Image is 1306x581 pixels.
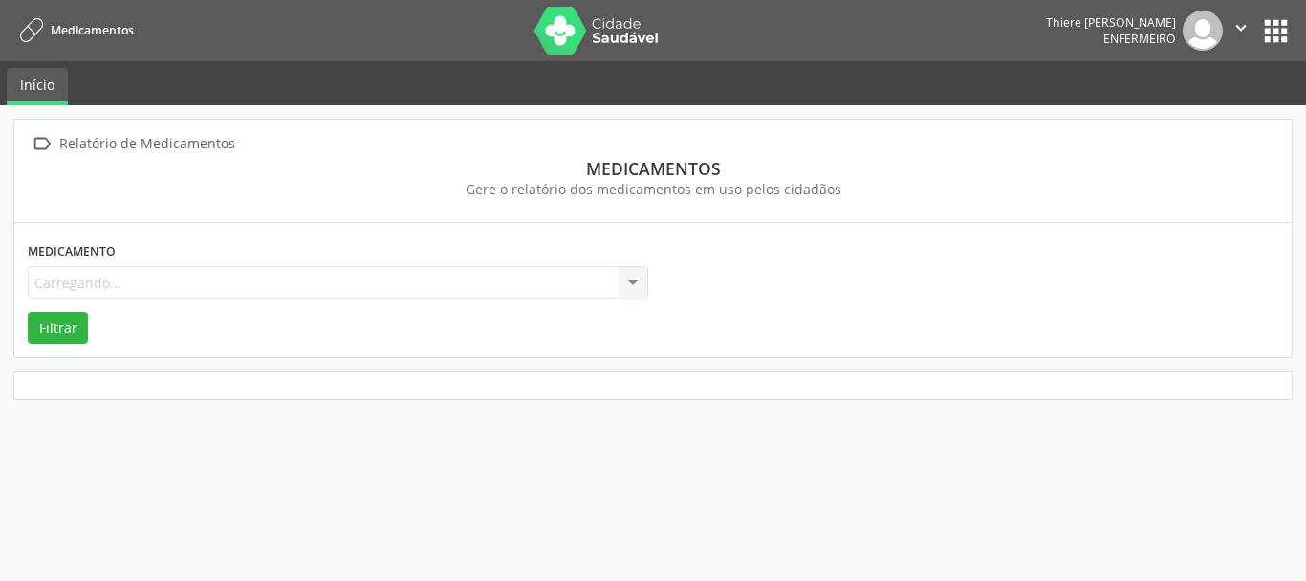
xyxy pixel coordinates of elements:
i:  [28,130,55,158]
div: Gere o relatório dos medicamentos em uso pelos cidadãos [28,179,1278,199]
span: Enfermeiro [1103,31,1176,47]
button: Filtrar [28,312,88,345]
a: Início [7,68,68,105]
i:  [1230,17,1252,38]
img: img [1183,11,1223,51]
div: Medicamentos [28,158,1278,179]
div: Thiere [PERSON_NAME] [1046,14,1176,31]
label: Medicamento [28,236,116,266]
button: apps [1259,14,1293,48]
button:  [1223,11,1259,51]
a:  Relatório de Medicamentos [28,130,238,158]
span: Medicamentos [51,22,134,38]
div: Relatório de Medicamentos [55,130,238,158]
a: Medicamentos [13,14,134,46]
